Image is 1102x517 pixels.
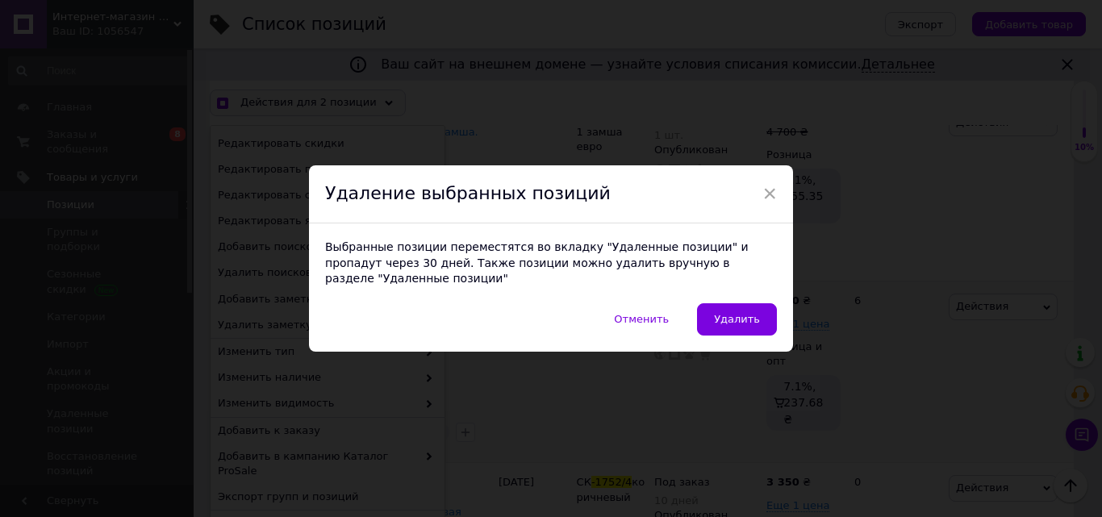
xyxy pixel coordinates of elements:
[325,183,611,203] span: Удаление выбранных позиций
[614,313,669,325] span: Отменить
[714,313,760,325] span: Удалить
[325,240,749,285] span: Выбранные позиции переместятся во вкладку "Удаленные позиции" и пропадут через 30 дней. Также поз...
[597,303,686,336] button: Отменить
[762,180,777,207] span: ×
[697,303,777,336] button: Удалить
